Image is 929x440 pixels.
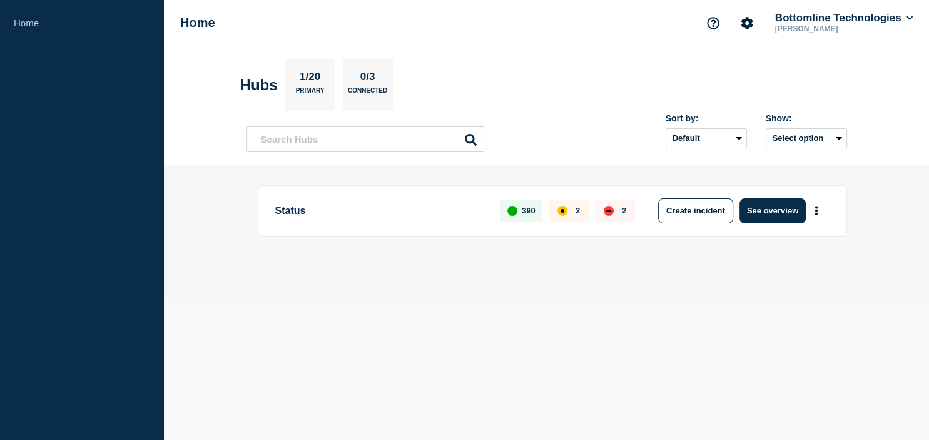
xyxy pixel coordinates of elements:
div: Sort by: [666,113,747,123]
p: Primary [296,87,325,100]
select: Sort by [666,128,747,148]
button: Select option [766,128,847,148]
button: See overview [739,198,806,223]
p: 2 [576,206,580,215]
p: 0/3 [355,71,380,87]
div: down [604,206,614,216]
p: [PERSON_NAME] [773,24,903,33]
button: Support [700,10,726,36]
p: 390 [522,206,536,215]
h1: Home [180,16,215,30]
div: up [507,206,517,216]
div: Show: [766,113,847,123]
input: Search Hubs [246,126,484,152]
button: Bottomline Technologies [773,12,915,24]
button: Create incident [658,198,733,223]
p: 2 [622,206,626,215]
p: Connected [348,87,387,100]
div: affected [557,206,567,216]
h2: Hubs [240,76,278,94]
button: Account settings [734,10,760,36]
p: 1/20 [295,71,325,87]
p: Status [275,198,486,223]
button: More actions [808,199,825,222]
